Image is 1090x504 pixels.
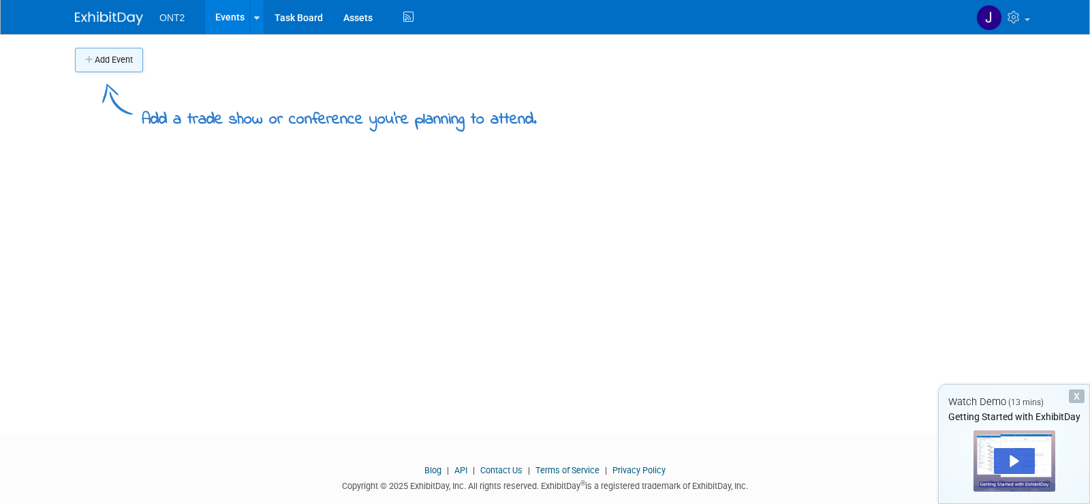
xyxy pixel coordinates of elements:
sup: ® [580,479,585,487]
span: | [525,465,533,475]
a: API [454,465,467,475]
div: Watch Demo [939,395,1089,409]
a: Contact Us [480,465,523,475]
div: Play [994,448,1035,474]
img: ExhibitDay [75,12,143,25]
span: | [602,465,610,475]
img: Jessica B [976,5,1002,31]
div: Getting Started with ExhibitDay [939,410,1089,424]
span: | [443,465,452,475]
span: ONT2 [159,12,185,23]
div: Dismiss [1069,389,1085,403]
a: Privacy Policy [612,465,666,475]
button: Add Event [75,48,143,72]
a: Terms of Service [535,465,599,475]
span: | [469,465,478,475]
a: Blog [424,465,441,475]
div: Add a trade show or conference you're planning to attend. [142,98,537,132]
span: (13 mins) [1008,398,1044,407]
